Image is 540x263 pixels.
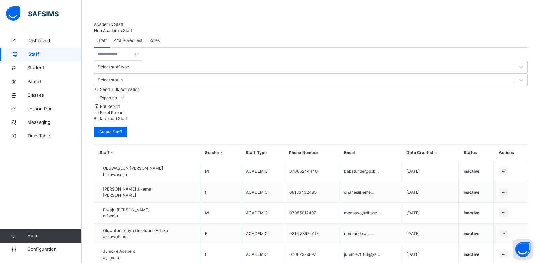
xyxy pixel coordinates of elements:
[6,6,59,21] img: safsims
[100,87,140,92] span: Send Bulk Activation
[464,252,479,257] span: inactive
[241,145,284,161] th: Staff Type
[284,224,339,244] td: 0816 7897 010
[464,231,479,236] span: inactive
[94,145,200,161] th: Staff
[27,37,82,44] span: Dashboard
[284,161,339,182] td: 07085244448
[103,193,136,198] span: [PERSON_NAME]
[149,37,160,44] span: Roles
[459,145,494,161] th: Status
[94,22,123,27] span: Academic Staff
[27,65,82,71] span: Student
[103,234,128,239] span: a.oluwafunmi
[103,255,120,260] span: a.jumoke
[103,165,163,171] span: OLUWASEUN [PERSON_NAME]
[94,110,528,116] li: dropdown-list-item-null-1
[27,232,81,239] span: Help
[103,186,151,192] span: [PERSON_NAME] Jikeme
[339,182,401,203] td: charlesjikeme...
[27,92,82,99] span: Classes
[401,145,459,161] th: Date Created
[103,207,150,213] span: Fiwaju [PERSON_NAME]
[513,239,533,260] button: Open asap
[200,203,241,224] td: M
[339,203,401,224] td: awobayo@dbbsc...
[241,203,284,224] td: ACADEMIC
[241,182,284,203] td: ACADEMIC
[27,119,82,126] span: Messaging
[241,224,284,244] td: ACADEMIC
[219,150,225,155] i: Sort in Ascending Order
[200,161,241,182] td: M
[401,161,459,182] td: [DATE]
[103,248,135,254] span: Jumoke Adebero
[401,203,459,224] td: [DATE]
[464,210,479,215] span: inactive
[401,224,459,244] td: [DATE]
[103,172,127,177] span: b.oluwaseun
[494,145,528,161] th: Actions
[94,103,528,110] li: dropdown-list-item-null-0
[94,28,132,33] span: Non Academic Staff
[241,161,284,182] td: ACADEMIC
[103,228,168,234] span: Oluwafunmilayo Omotunde Adako
[339,161,401,182] td: babatunde@dbb...
[339,145,401,161] th: Email
[99,95,117,101] span: Export as
[103,213,118,218] span: a.fiwaju
[27,246,81,253] span: Configuration
[284,145,339,161] th: Phone Number
[99,129,122,135] span: Create Staff
[200,182,241,203] td: F
[284,182,339,203] td: 08185432485
[98,64,129,70] div: Select staff type
[110,150,115,155] i: Sort in Ascending Order
[200,224,241,244] td: F
[284,203,339,224] td: 07055812497
[464,169,479,174] span: inactive
[339,224,401,244] td: omotundewilli...
[27,78,82,85] span: Parent
[401,182,459,203] td: [DATE]
[98,77,123,83] div: Select status
[464,190,479,195] span: inactive
[433,150,439,155] i: Sort in Ascending Order
[94,116,127,121] span: Bulk Upload Staff
[27,105,82,112] span: Lesson Plan
[28,51,82,58] span: Staff
[200,145,241,161] th: Gender
[97,37,107,44] span: Staff
[27,133,82,139] span: Time Table
[113,37,142,44] span: Profile Request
